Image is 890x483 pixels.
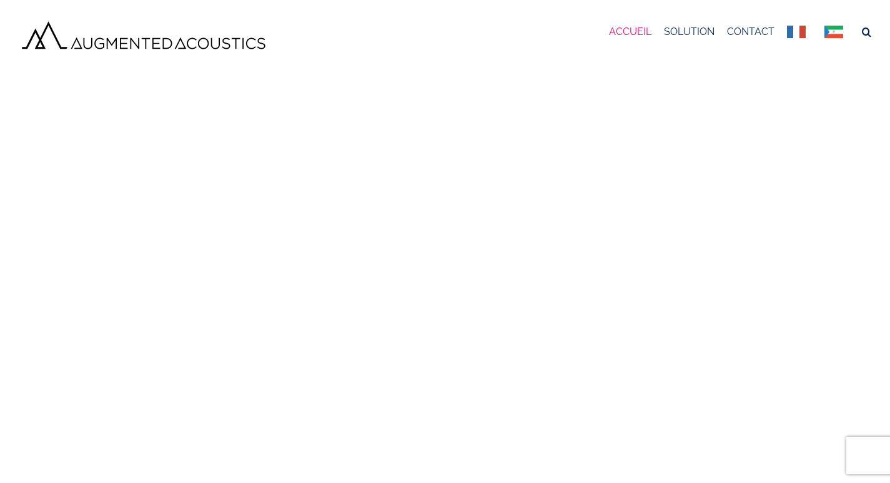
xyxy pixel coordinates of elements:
[727,27,774,37] span: CONTACT
[609,27,651,37] span: ACCUEIL
[862,9,871,54] a: Recherche
[727,9,774,54] a: CONTACT
[787,9,812,54] a: Français
[824,9,849,54] a: e
[664,27,714,37] span: SOLUTION
[609,9,871,54] nav: Menu principal
[19,19,269,52] img: Augmented Acoustics Logo
[664,9,714,54] a: SOLUTION
[609,9,651,54] a: ACCUEIL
